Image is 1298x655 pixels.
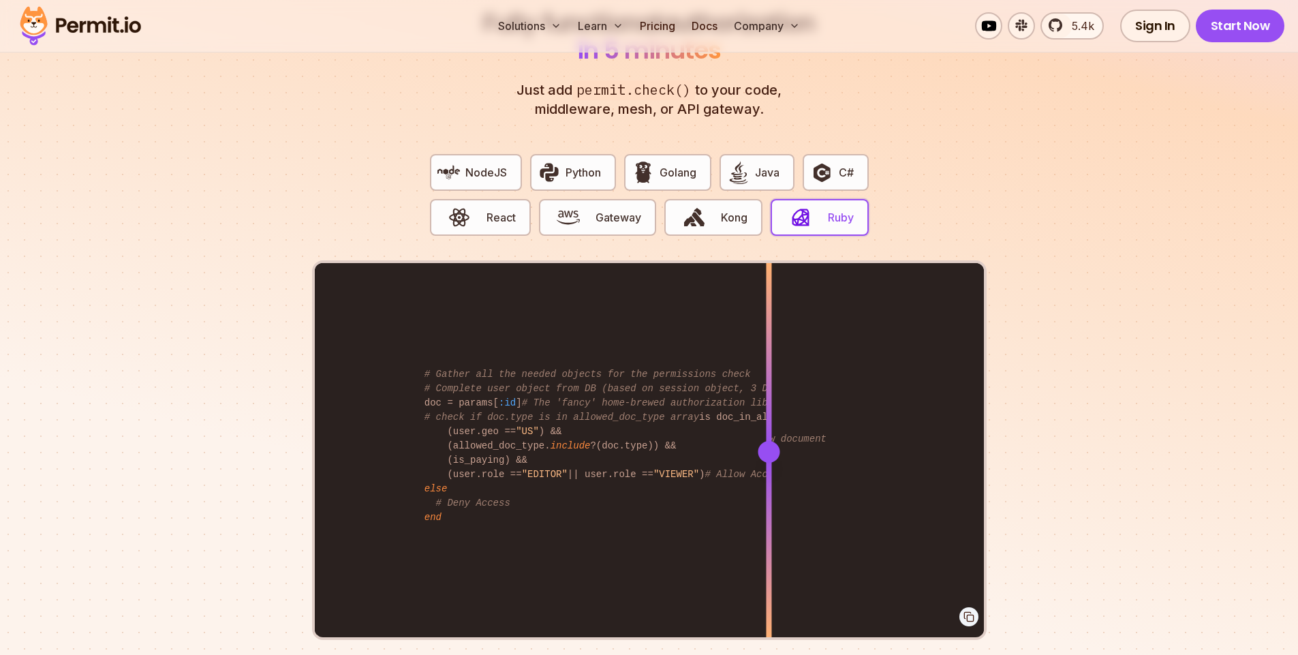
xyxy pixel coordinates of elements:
span: # Deny Access [436,498,510,508]
code: user = session[ ] doc = params[ ] allowed_doc_type = list_allowed_doc_type(user.role) is_paying =... [415,356,883,536]
img: NodeJS [437,161,461,184]
span: Python [566,164,601,181]
img: Kong [683,206,706,229]
span: Kong [721,209,747,226]
img: C# [810,161,833,184]
span: # Gather all the needed objects for the permissions check [424,369,751,380]
p: Just add to your code, middleware, mesh, or API gateway. [502,80,797,119]
img: Ruby [789,206,812,229]
span: end [424,512,442,523]
img: React [448,206,471,229]
span: Ruby [828,209,854,226]
span: Golang [660,164,696,181]
img: Python [538,161,561,184]
span: Gateway [596,209,641,226]
span: C# [839,164,854,181]
button: Learn [572,12,629,40]
a: Docs [686,12,723,40]
img: Permit logo [14,3,147,49]
button: Company [728,12,805,40]
button: Solutions [493,12,567,40]
span: # check if doc.type is in allowed_doc_type array [424,412,699,423]
span: Java [755,164,779,181]
span: "EDITOR" [522,469,568,480]
span: # Allow Access [705,469,786,480]
span: "VIEWER" [653,469,699,480]
a: 5.4k [1040,12,1104,40]
span: else [424,483,448,494]
img: Java [727,161,750,184]
span: 5.4k [1064,18,1094,34]
a: Pricing [634,12,681,40]
span: # The 'fancy' home-brewed authorization library (Someone wrote [DATE]) [522,397,923,408]
a: Sign In [1120,10,1190,42]
span: NodeJS [465,164,507,181]
img: Gateway [557,206,580,229]
span: React [486,209,516,226]
span: "US" [516,426,539,437]
img: Golang [632,161,655,184]
span: # Complete user object from DB (based on session object, 3 DB queries...) [424,383,842,394]
span: :id [499,397,516,408]
a: Start Now [1196,10,1285,42]
span: include [551,440,591,451]
span: permit.check() [572,80,695,100]
h2: authorization [480,10,818,64]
